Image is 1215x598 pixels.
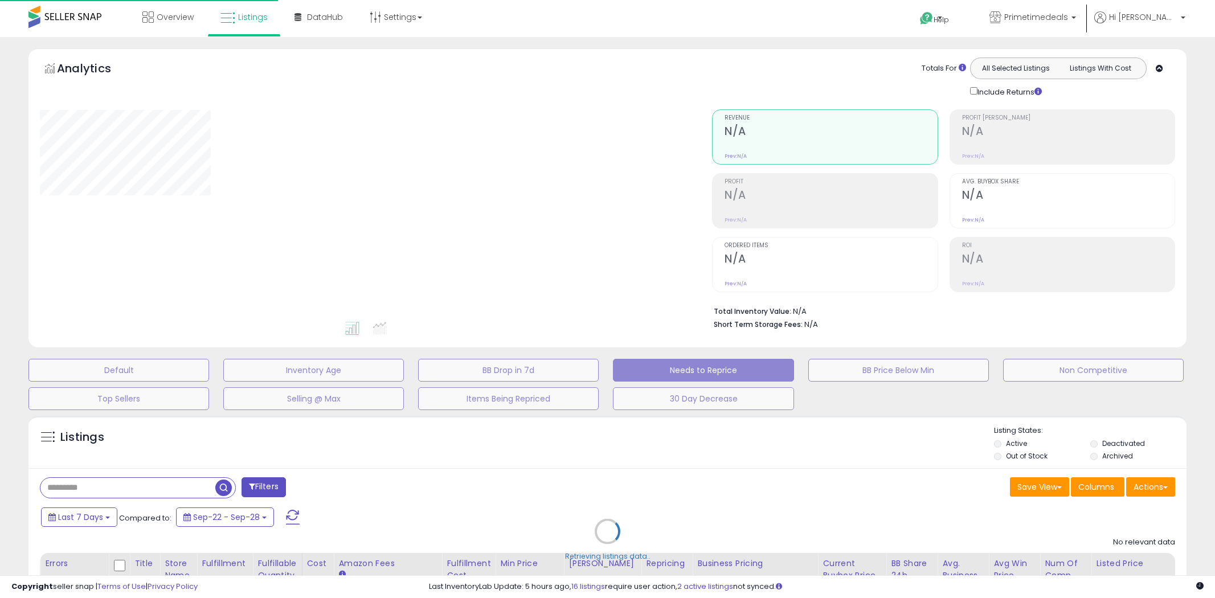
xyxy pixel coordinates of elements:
[1003,359,1184,382] button: Non Competitive
[725,280,747,287] small: Prev: N/A
[725,115,937,121] span: Revenue
[714,304,1167,317] li: N/A
[919,11,934,26] i: Get Help
[934,15,949,24] span: Help
[962,85,1056,98] div: Include Returns
[804,319,818,330] span: N/A
[962,125,1175,140] h2: N/A
[725,243,937,249] span: Ordered Items
[28,359,209,382] button: Default
[1094,11,1185,37] a: Hi [PERSON_NAME]
[307,11,343,23] span: DataHub
[714,320,803,329] b: Short Term Storage Fees:
[725,153,747,159] small: Prev: N/A
[911,3,971,37] a: Help
[238,11,268,23] span: Listings
[418,387,599,410] button: Items Being Repriced
[962,216,984,223] small: Prev: N/A
[1004,11,1068,23] span: Primetimedeals
[1058,61,1143,76] button: Listings With Cost
[28,387,209,410] button: Top Sellers
[725,125,937,140] h2: N/A
[565,551,651,562] div: Retrieving listings data..
[613,387,793,410] button: 30 Day Decrease
[962,179,1175,185] span: Avg. Buybox Share
[223,359,404,382] button: Inventory Age
[922,63,966,74] div: Totals For
[962,115,1175,121] span: Profit [PERSON_NAME]
[613,359,793,382] button: Needs to Reprice
[418,359,599,382] button: BB Drop in 7d
[725,216,747,223] small: Prev: N/A
[11,581,53,592] strong: Copyright
[725,189,937,204] h2: N/A
[725,252,937,268] h2: N/A
[714,306,791,316] b: Total Inventory Value:
[1109,11,1177,23] span: Hi [PERSON_NAME]
[808,359,989,382] button: BB Price Below Min
[157,11,194,23] span: Overview
[11,581,198,592] div: seller snap | |
[962,252,1175,268] h2: N/A
[962,189,1175,204] h2: N/A
[57,60,133,79] h5: Analytics
[725,179,937,185] span: Profit
[962,243,1175,249] span: ROI
[962,153,984,159] small: Prev: N/A
[962,280,984,287] small: Prev: N/A
[973,61,1058,76] button: All Selected Listings
[223,387,404,410] button: Selling @ Max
